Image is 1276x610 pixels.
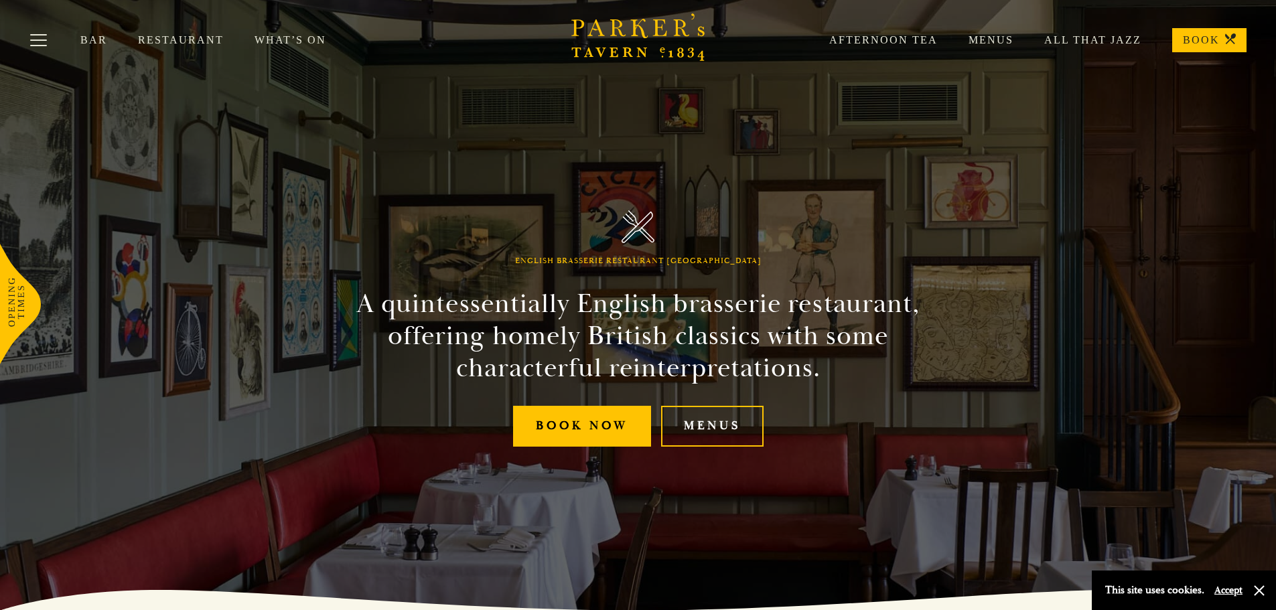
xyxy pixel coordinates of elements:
[622,210,654,243] img: Parker's Tavern Brasserie Cambridge
[1253,584,1266,597] button: Close and accept
[333,288,944,384] h2: A quintessentially English brasserie restaurant, offering homely British classics with some chara...
[513,406,651,447] a: Book Now
[515,256,762,266] h1: English Brasserie Restaurant [GEOGRAPHIC_DATA]
[661,406,764,447] a: Menus
[1214,584,1243,597] button: Accept
[1105,581,1204,600] p: This site uses cookies.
